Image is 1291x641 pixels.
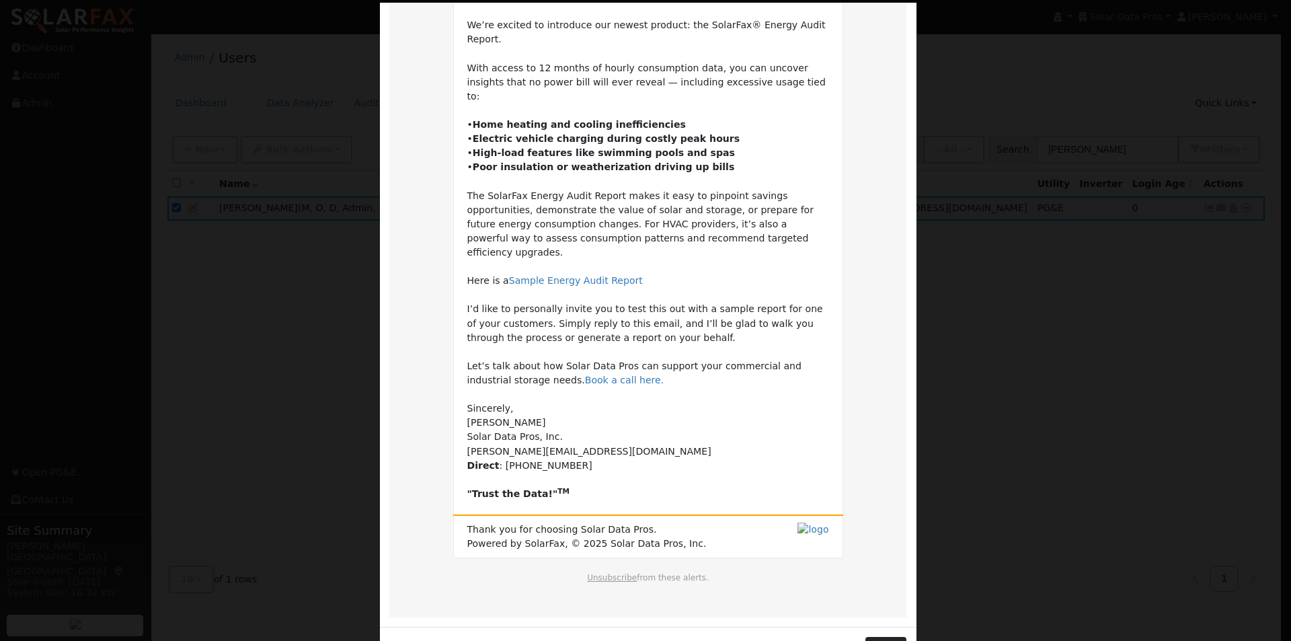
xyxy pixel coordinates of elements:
[473,119,686,130] b: Home heating and cooling inefficiencies
[467,488,570,499] b: "Trust the Data!"
[587,573,637,582] a: Unsubscribe
[467,523,707,551] span: Thank you for choosing Solar Data Pros. Powered by SolarFax, © 2025 Solar Data Pros, Inc.
[509,275,643,286] a: Sample Energy Audit Report
[467,460,500,471] b: Direct
[473,161,735,172] b: Poor insulation or weatherization driving up bills
[585,375,664,385] a: Book a call here.
[797,523,828,537] img: logo
[473,147,735,158] b: High-load features like swimming pools and spas
[467,572,830,597] td: from these alerts.
[473,133,740,144] b: Electric vehicle charging during costly peak hours
[557,487,570,495] sup: TM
